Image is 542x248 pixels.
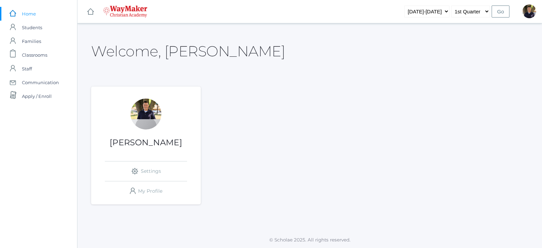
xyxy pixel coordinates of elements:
[22,7,36,21] span: Home
[22,62,32,76] span: Staff
[522,4,536,18] div: Richard Lepage
[22,48,47,62] span: Classrooms
[22,76,59,89] span: Communication
[22,89,52,103] span: Apply / Enroll
[91,138,201,147] h1: [PERSON_NAME]
[22,34,41,48] span: Families
[77,236,542,243] p: © Scholae 2025. All rights reserved.
[105,181,187,201] a: My Profile
[103,5,147,18] img: 4_waymaker-logo-stack-white.png
[131,99,161,129] div: Richard Lepage
[22,21,42,34] span: Students
[91,43,285,59] h2: Welcome, [PERSON_NAME]
[492,5,509,18] input: Go
[105,161,187,181] a: Settings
